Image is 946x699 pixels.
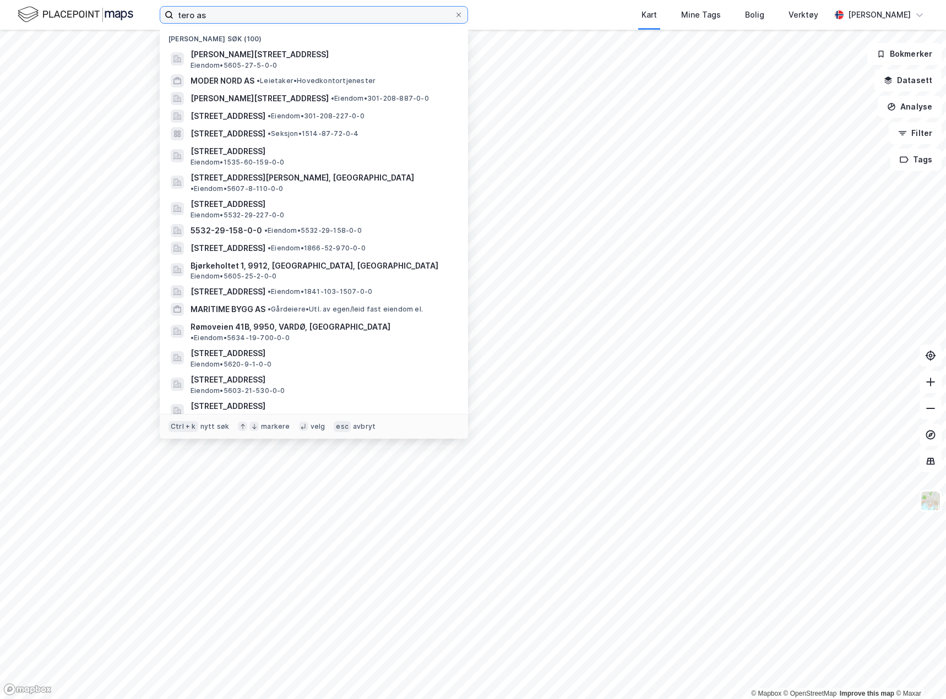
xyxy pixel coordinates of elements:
div: [PERSON_NAME] [848,8,911,21]
a: Mapbox [751,690,781,697]
div: Bolig [745,8,764,21]
span: Eiendom • 5532-29-227-0-0 [191,211,285,220]
img: Z [920,490,941,511]
span: [STREET_ADDRESS] [191,127,265,140]
span: Eiendom • 1535-60-159-0-0 [191,158,285,167]
a: Mapbox homepage [3,683,52,696]
a: Improve this map [840,690,894,697]
span: [STREET_ADDRESS] [191,198,455,211]
div: esc [334,421,351,432]
span: MODER NORD AS [191,74,254,88]
span: • [268,129,271,138]
span: [STREET_ADDRESS] [191,347,455,360]
span: • [268,244,271,252]
span: Eiendom • 5603-17-161-0-0 [191,413,284,422]
span: Eiendom • 301-208-227-0-0 [268,112,365,121]
span: • [268,287,271,296]
div: markere [261,422,290,431]
span: Gårdeiere • Utl. av egen/leid fast eiendom el. [268,305,423,314]
span: [STREET_ADDRESS] [191,110,265,123]
span: • [257,77,260,85]
span: Eiendom • 5605-27-5-0-0 [191,61,277,70]
span: [PERSON_NAME][STREET_ADDRESS] [191,92,329,105]
span: • [268,305,271,313]
span: [STREET_ADDRESS][PERSON_NAME], [GEOGRAPHIC_DATA] [191,171,414,184]
img: logo.f888ab2527a4732fd821a326f86c7f29.svg [18,5,133,24]
span: [STREET_ADDRESS] [191,285,265,298]
span: Eiendom • 1866-52-970-0-0 [268,244,366,253]
span: Leietaker • Hovedkontortjenester [257,77,376,85]
span: [STREET_ADDRESS] [191,400,455,413]
div: avbryt [353,422,376,431]
span: • [264,226,268,234]
span: • [268,112,271,120]
span: Eiendom • 5603-21-530-0-0 [191,386,285,395]
div: Ctrl + k [168,421,198,432]
input: Søk på adresse, matrikkel, gårdeiere, leietakere eller personer [173,7,454,23]
span: Eiendom • 5532-29-158-0-0 [264,226,362,235]
span: [STREET_ADDRESS] [191,242,265,255]
div: velg [311,422,325,431]
span: • [191,334,194,342]
div: Kart [641,8,657,21]
button: Bokmerker [867,43,942,65]
iframe: Chat Widget [891,646,946,699]
span: • [191,184,194,193]
div: Kontrollprogram for chat [891,646,946,699]
div: [PERSON_NAME] søk (100) [160,26,468,46]
span: 5532-29-158-0-0 [191,224,262,237]
button: Datasett [874,69,942,91]
a: OpenStreetMap [784,690,837,697]
div: Mine Tags [681,8,721,21]
span: [PERSON_NAME][STREET_ADDRESS] [191,48,455,61]
button: Filter [889,122,942,144]
button: Tags [890,149,942,171]
div: Verktøy [789,8,818,21]
span: [STREET_ADDRESS] [191,145,455,158]
span: • [331,94,334,102]
span: Eiendom • 5605-25-2-0-0 [191,272,276,281]
span: MARITIME BYGG AS [191,303,265,316]
div: nytt søk [200,422,230,431]
span: Rømoveien 41B, 9950, VARDØ, [GEOGRAPHIC_DATA] [191,320,390,334]
span: Eiendom • 5620-9-1-0-0 [191,360,271,369]
span: Seksjon • 1514-87-72-0-4 [268,129,359,138]
span: Bjørkeholtet 1, 9912, [GEOGRAPHIC_DATA], [GEOGRAPHIC_DATA] [191,259,455,272]
button: Analyse [878,96,942,118]
span: [STREET_ADDRESS] [191,373,455,386]
span: Eiendom • 301-208-887-0-0 [331,94,429,103]
span: Eiendom • 1841-103-1507-0-0 [268,287,372,296]
span: Eiendom • 5607-8-110-0-0 [191,184,284,193]
span: Eiendom • 5634-19-700-0-0 [191,334,290,342]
